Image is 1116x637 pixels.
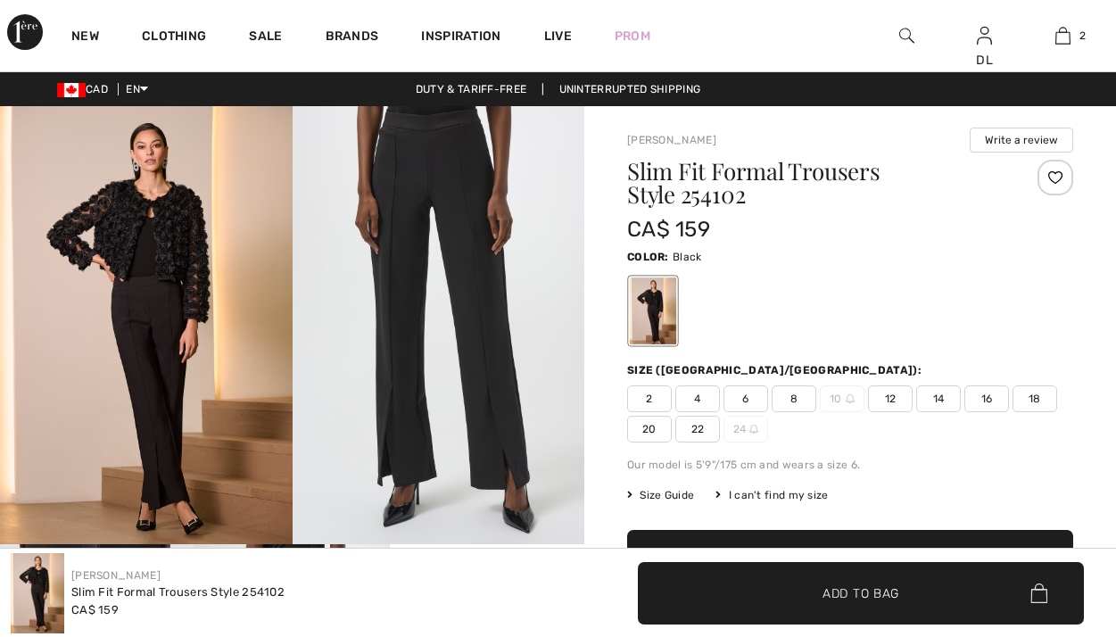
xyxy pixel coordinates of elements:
span: Color: [627,251,669,263]
span: 12 [868,385,913,412]
span: 10 [820,385,864,412]
a: [PERSON_NAME] [71,569,161,582]
span: 16 [964,385,1009,412]
div: Slim Fit Formal Trousers Style 254102 [71,583,285,601]
span: 2 [627,385,672,412]
iframe: Opens a widget where you can find more information [1002,503,1098,548]
span: 8 [772,385,816,412]
span: 4 [675,385,720,412]
a: New [71,29,99,47]
span: 20 [627,416,672,443]
a: Clothing [142,29,206,47]
button: Write a review [970,128,1073,153]
span: CA$ 159 [627,217,710,242]
span: Add to Bag [823,583,899,602]
span: CAD [57,83,115,95]
a: Prom [615,27,650,45]
div: I can't find my size [715,487,828,503]
a: Sale [249,29,282,47]
img: ring-m.svg [846,394,855,403]
span: Size Guide [627,487,694,503]
button: Add to Bag [627,530,1073,592]
span: Black [673,251,702,263]
img: search the website [899,25,914,46]
span: CA$ 159 [71,603,119,616]
span: 18 [1013,385,1057,412]
img: Slim Fit Formal Trousers Style 254102 [11,553,64,633]
button: Add to Bag [638,562,1084,625]
span: Inspiration [421,29,500,47]
span: 24 [723,416,768,443]
img: Canadian Dollar [57,83,86,97]
div: DL [947,51,1023,70]
a: [PERSON_NAME] [627,134,716,146]
span: EN [126,83,148,95]
img: ring-m.svg [749,425,758,434]
img: My Bag [1055,25,1071,46]
span: 14 [916,385,961,412]
h1: Slim Fit Formal Trousers Style 254102 [627,160,999,206]
a: 2 [1024,25,1101,46]
img: Bag.svg [1030,583,1047,603]
span: 2 [1079,28,1086,44]
a: Live [544,27,572,45]
span: 6 [723,385,768,412]
img: My Info [977,25,992,46]
div: Size ([GEOGRAPHIC_DATA]/[GEOGRAPHIC_DATA]): [627,362,925,378]
div: Black [630,277,676,344]
img: 1ère Avenue [7,14,43,50]
a: Sign In [977,27,992,44]
img: Slim Fit Formal Trousers Style 254102. 2 [293,106,585,544]
div: Our model is 5'9"/175 cm and wears a size 6. [627,457,1073,473]
span: 22 [675,416,720,443]
a: Brands [326,29,379,47]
